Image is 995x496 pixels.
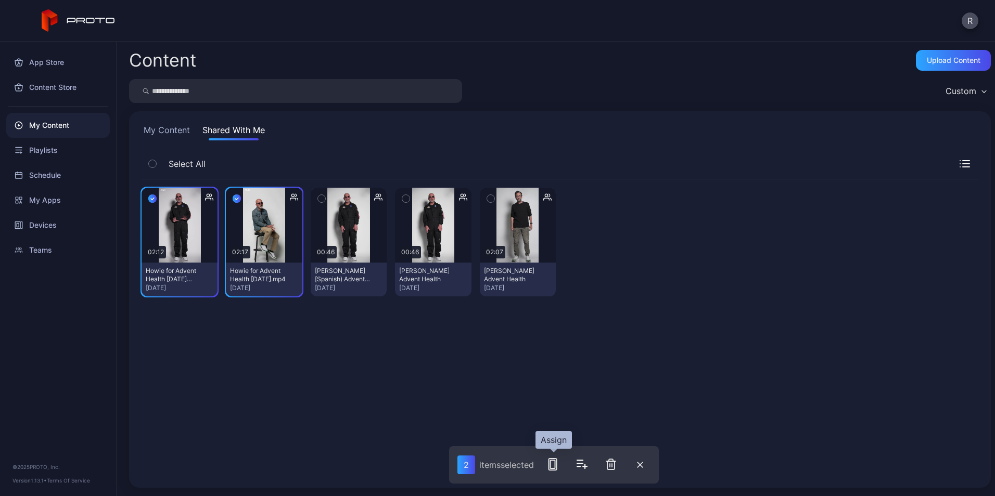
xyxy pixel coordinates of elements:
[169,158,206,170] span: Select All
[479,460,534,470] div: item s selected
[47,477,90,484] a: Terms Of Service
[146,267,203,283] div: Howie for Advent Health Sept 29 Standing v2.mp4
[962,12,978,29] button: R
[399,267,456,283] div: Howie Mandel Advent Health
[6,75,110,100] a: Content Store
[142,124,192,140] button: My Content
[12,463,104,471] div: © 2025 PROTO, Inc.
[457,455,475,474] div: 2
[927,56,980,64] div: Upload Content
[315,284,382,292] div: [DATE]
[226,263,302,296] button: Howie for Advent Health [DATE].mp4[DATE]
[200,124,267,140] button: Shared With Me
[6,50,110,75] a: App Store
[6,213,110,238] a: Devices
[6,238,110,263] a: Teams
[315,267,372,283] div: Howie Mandel [Spanish) Advent Health
[129,51,196,69] div: Content
[535,431,572,449] div: Assign
[230,284,298,292] div: [DATE]
[6,188,110,213] a: My Apps
[484,267,541,283] div: David Nussbaum Advent Health
[6,113,110,138] a: My Content
[6,163,110,188] a: Schedule
[399,284,467,292] div: [DATE]
[311,263,387,296] button: [PERSON_NAME] [Spanish) Advent Health[DATE]
[916,50,991,71] button: Upload Content
[142,263,218,296] button: Howie for Advent Health [DATE] Standing v2.mp4[DATE]
[12,477,47,484] span: Version 1.13.1 •
[6,138,110,163] a: Playlists
[484,284,552,292] div: [DATE]
[940,79,991,103] button: Custom
[480,263,556,296] button: [PERSON_NAME] Advent Health[DATE]
[146,284,213,292] div: [DATE]
[230,267,287,283] div: Howie for Advent Health Sept 29.mp4
[395,263,471,296] button: [PERSON_NAME] Advent Health[DATE]
[946,86,976,96] div: Custom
